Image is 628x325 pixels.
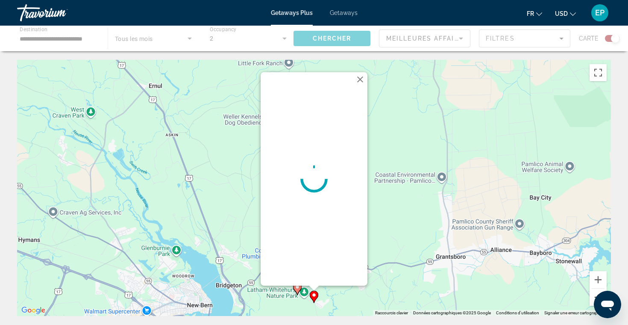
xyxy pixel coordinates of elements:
[17,2,103,24] a: Travorium
[19,305,47,316] img: Google
[595,9,605,17] span: EP
[590,64,607,81] button: Passer en plein écran
[413,310,491,315] span: Données cartographiques ©2025 Google
[589,4,611,22] button: User Menu
[527,10,534,17] span: fr
[527,7,542,20] button: Change language
[354,73,367,86] button: Fermer
[594,291,621,318] iframe: Bouton de lancement de la fenêtre de messagerie
[330,9,358,16] a: Getaways
[375,310,408,316] button: Raccourcis clavier
[19,305,47,316] a: Ouvrir cette zone dans Google Maps (dans une nouvelle fenêtre)
[590,271,607,288] button: Zoom avant
[590,289,607,306] button: Zoom arrière
[555,7,576,20] button: Change currency
[271,9,313,16] a: Getaways Plus
[555,10,568,17] span: USD
[544,310,608,315] a: Signaler une erreur cartographique
[496,310,539,315] a: Conditions d'utilisation (s'ouvre dans un nouvel onglet)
